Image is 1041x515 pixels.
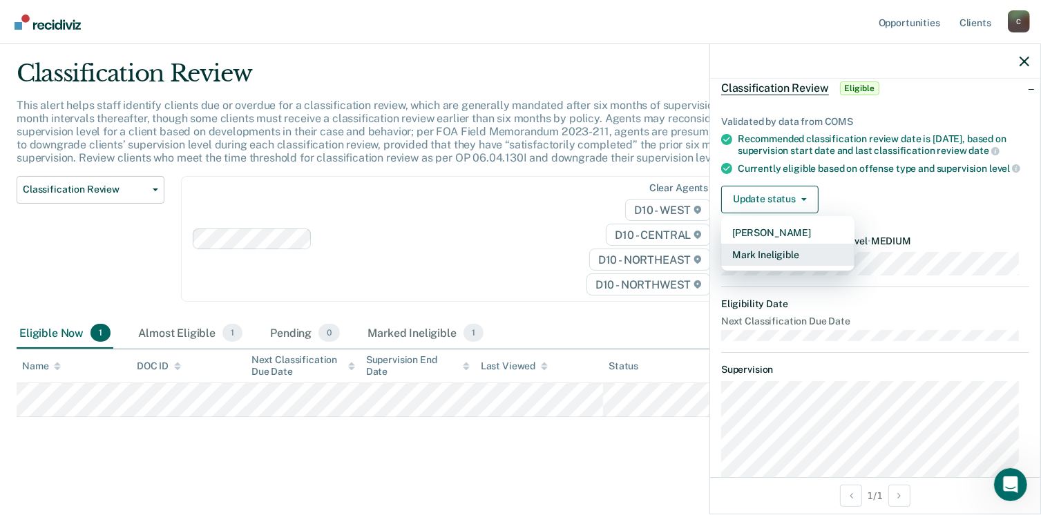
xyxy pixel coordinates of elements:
button: Next Opportunity [888,485,910,507]
span: Eligible [840,81,879,95]
div: Almost Eligible [135,318,245,349]
span: Classification Review [721,81,829,95]
div: Next Classification Due Date [251,354,355,378]
dt: Recommended Supervision Level MEDIUM [721,235,1029,247]
div: Name [22,360,61,372]
div: Last Viewed [481,360,548,372]
div: C [1008,10,1030,32]
span: 1 [222,324,242,342]
button: [PERSON_NAME] [721,222,854,244]
div: Recommended classification review date is [DATE], based on supervision start date and last classi... [738,133,1029,157]
div: Status [609,360,638,372]
span: level [989,163,1020,174]
dt: Eligibility Date [721,298,1029,310]
div: Currently eligible based on offense type and supervision [738,162,1029,175]
span: • [868,235,871,246]
img: Recidiviz [15,14,81,30]
span: D10 - WEST [625,199,711,221]
span: date [968,145,999,156]
dt: Supervision [721,364,1029,376]
div: Validated by data from COMS [721,116,1029,128]
p: This alert helps staff identify clients due or overdue for a classification review, which are gen... [17,99,788,165]
span: 1 [464,324,484,342]
button: Update status [721,186,819,213]
button: Profile dropdown button [1008,10,1030,32]
div: DOC ID [137,360,181,372]
span: D10 - CENTRAL [606,224,711,246]
span: Classification Review [23,184,147,195]
div: Pending [267,318,343,349]
dt: Next Classification Due Date [721,315,1029,327]
div: Clear agents [649,182,708,194]
div: Supervision End Date [366,354,470,378]
button: Previous Opportunity [840,485,862,507]
div: Marked Ineligible [365,318,486,349]
span: 1 [90,324,111,342]
div: 1 / 1 [710,477,1040,514]
iframe: Intercom live chat [994,468,1027,501]
span: 0 [318,324,340,342]
span: D10 - NORTHEAST [589,249,711,271]
div: Classification Review [17,59,797,99]
button: Mark Ineligible [721,244,854,266]
span: D10 - NORTHWEST [586,273,711,295]
div: Eligible Now [17,318,113,349]
div: Classification ReviewEligible [710,66,1040,110]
